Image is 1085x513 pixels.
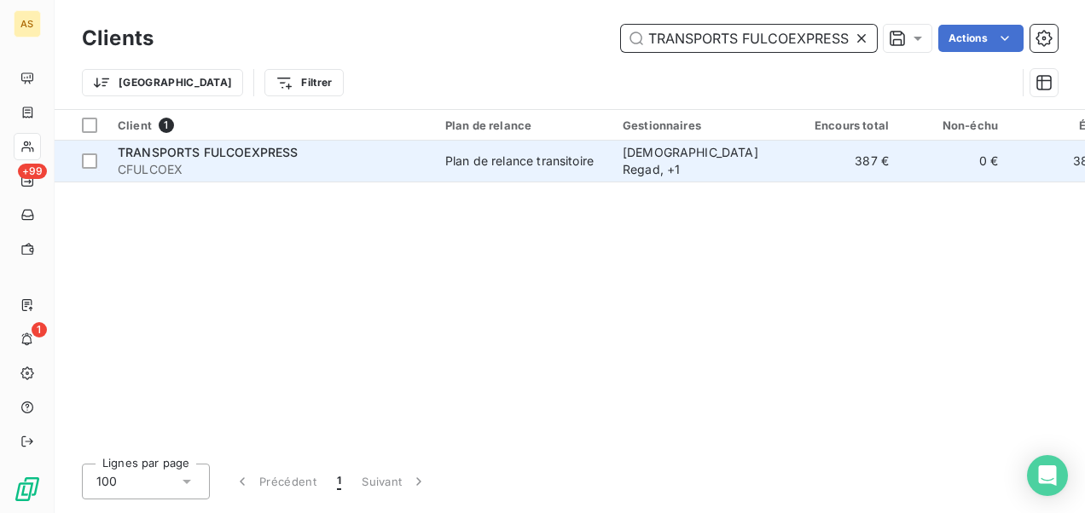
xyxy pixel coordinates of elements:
button: 1 [327,464,351,499]
span: CFULCOEX [118,161,425,178]
button: Suivant [351,464,438,499]
div: Encours total [800,118,889,132]
td: 387 € [790,141,899,182]
span: 1 [159,118,174,133]
button: [GEOGRAPHIC_DATA] [82,69,243,96]
button: Actions [938,25,1024,52]
button: Précédent [223,464,327,499]
div: Plan de relance [445,118,602,132]
input: Rechercher [621,25,877,52]
div: Plan de relance transitoire [445,153,594,170]
span: 1 [32,322,47,337]
div: AS [14,10,41,37]
span: 1 [337,473,341,490]
span: TRANSPORTS FULCOEXPRESS [118,145,298,159]
span: +99 [18,164,47,179]
button: Filtrer [264,69,343,96]
div: Non-échu [909,118,998,132]
div: Open Intercom Messenger [1027,455,1068,496]
td: 0 € [899,141,1008,182]
h3: Clients [82,23,154,54]
div: Gestionnaires [623,118,780,132]
div: [DEMOGRAPHIC_DATA] Regad , + 1 [623,144,780,178]
span: Client [118,118,152,132]
span: 100 [96,473,117,490]
img: Logo LeanPay [14,476,41,503]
